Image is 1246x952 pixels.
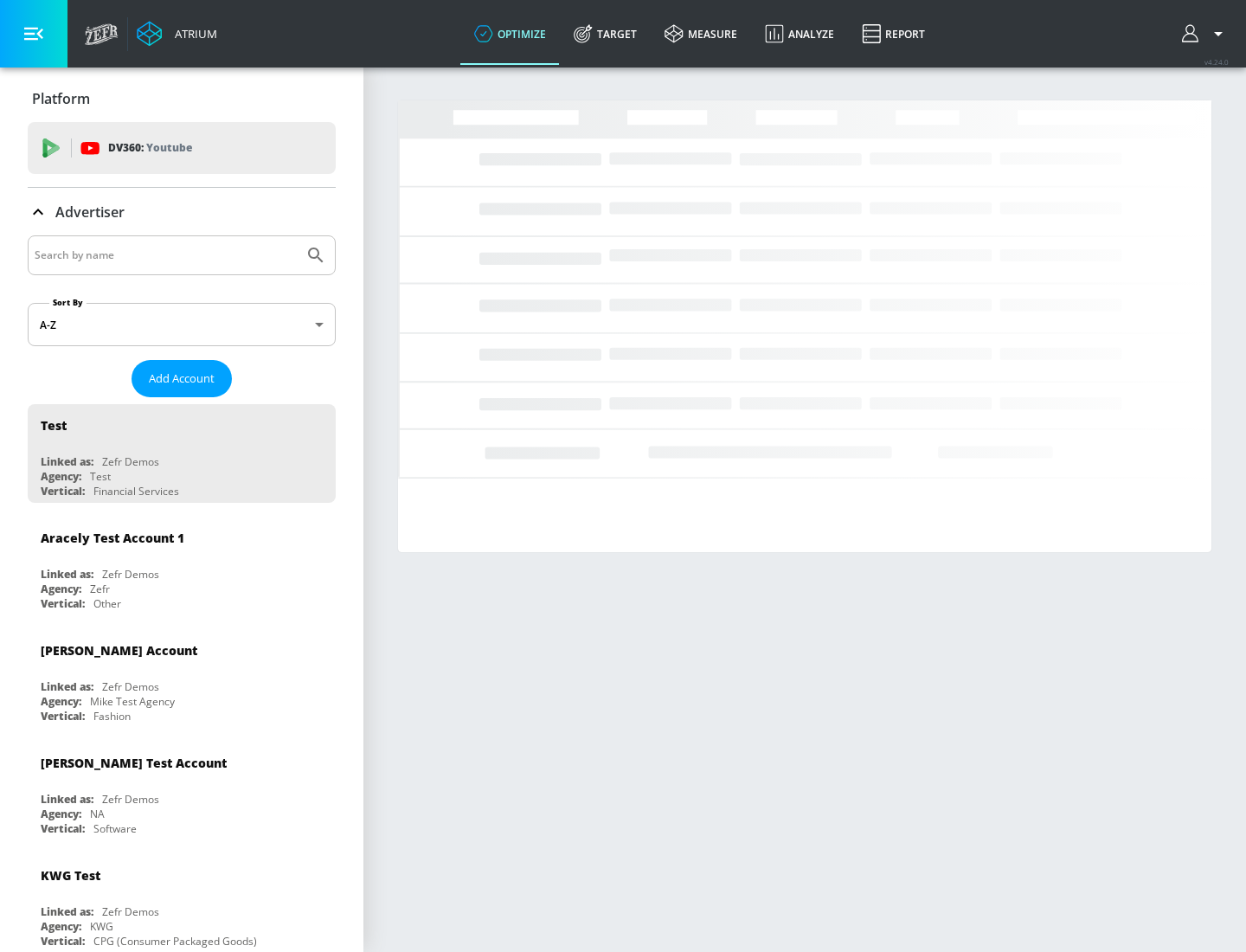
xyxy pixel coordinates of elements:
[28,517,336,615] div: Aracely Test Account 1Linked as:Zefr DemosAgency:ZefrVertical:Other
[28,188,336,236] div: Advertiser
[41,919,81,934] div: Agency:
[41,596,85,611] div: Vertical:
[49,297,87,308] label: Sort By
[41,679,93,694] div: Linked as:
[32,89,90,108] p: Platform
[1204,57,1229,67] span: v 4.24.0
[102,454,159,469] div: Zefr Demos
[41,694,81,709] div: Agency:
[41,792,93,807] div: Linked as:
[41,417,67,434] div: Test
[35,244,297,267] input: Search by name
[41,807,81,821] div: Agency:
[28,404,336,503] div: TestLinked as:Zefr DemosAgency:TestVertical:Financial Services
[55,203,125,222] p: Advertiser
[137,21,217,47] a: Atrium
[41,582,81,596] div: Agency:
[28,629,336,728] div: [PERSON_NAME] AccountLinked as:Zefr DemosAgency:Mike Test AgencyVertical:Fashion
[90,919,113,934] div: KWG
[132,360,232,397] button: Add Account
[751,3,848,65] a: Analyze
[41,709,85,724] div: Vertical:
[90,469,111,484] div: Test
[90,694,175,709] div: Mike Test Agency
[168,26,217,42] div: Atrium
[41,530,184,546] div: Aracely Test Account 1
[41,454,93,469] div: Linked as:
[651,3,751,65] a: measure
[41,469,81,484] div: Agency:
[149,369,215,389] span: Add Account
[41,934,85,949] div: Vertical:
[41,821,85,836] div: Vertical:
[28,122,336,174] div: DV360: Youtube
[848,3,939,65] a: Report
[102,792,159,807] div: Zefr Demos
[41,867,100,884] div: KWG Test
[102,567,159,582] div: Zefr Demos
[41,904,93,919] div: Linked as:
[93,596,121,611] div: Other
[93,934,257,949] div: CPG (Consumer Packaged Goods)
[560,3,651,65] a: Target
[108,138,192,158] p: DV360:
[90,807,105,821] div: NA
[146,138,192,157] p: Youtube
[41,642,197,659] div: [PERSON_NAME] Account
[102,679,159,694] div: Zefr Demos
[102,904,159,919] div: Zefr Demos
[93,484,179,499] div: Financial Services
[28,742,336,840] div: [PERSON_NAME] Test AccountLinked as:Zefr DemosAgency:NAVertical:Software
[28,74,336,123] div: Platform
[460,3,560,65] a: optimize
[93,709,131,724] div: Fashion
[41,755,227,771] div: [PERSON_NAME] Test Account
[41,484,85,499] div: Vertical:
[93,821,137,836] div: Software
[41,567,93,582] div: Linked as:
[28,303,336,346] div: A-Z
[90,582,110,596] div: Zefr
